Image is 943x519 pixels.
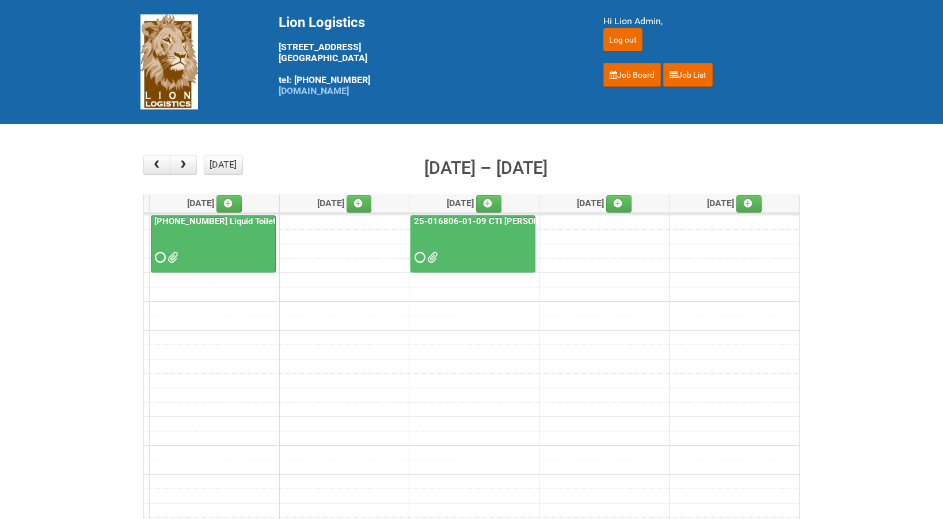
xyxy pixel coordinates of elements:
[476,195,501,213] a: Add an event
[415,253,423,262] span: Requested
[204,155,243,175] button: [DATE]
[187,198,242,209] span: [DATE]
[707,198,762,209] span: [DATE]
[577,198,632,209] span: [DATE]
[140,56,198,67] a: Lion Logistics
[447,198,501,209] span: [DATE]
[412,216,642,226] a: 25-016806-01-09 CTI [PERSON_NAME] Bar Superior HUT
[603,63,661,87] a: Job Board
[424,155,547,181] h2: [DATE] – [DATE]
[279,85,349,96] a: [DOMAIN_NAME]
[140,14,198,109] img: Lion Logistics
[410,215,535,273] a: 25-016806-01-09 CTI [PERSON_NAME] Bar Superior HUT
[216,195,242,213] a: Add an event
[427,253,435,262] span: LPF - 25-016806-01-09 CTI Dove CM Bar Superior HUT.xlsx Dove CM Usage Instructions.pdf MDN - 25-0...
[279,14,365,31] span: Lion Logistics
[155,253,163,262] span: Requested
[168,253,176,262] span: Labels Mailing 2 24-096164-01-08 Toilet Bowl Cleaner.xlsx MOR_Mailing 2 24-096164-01-08.xlsm LPF ...
[151,215,276,273] a: [PHONE_NUMBER] Liquid Toilet Bowl Cleaner - Mailing 2
[152,216,375,226] a: [PHONE_NUMBER] Liquid Toilet Bowl Cleaner - Mailing 2
[317,198,372,209] span: [DATE]
[663,63,713,87] a: Job List
[603,28,642,51] input: Log out
[279,14,575,96] div: [STREET_ADDRESS] [GEOGRAPHIC_DATA] tel: [PHONE_NUMBER]
[736,195,762,213] a: Add an event
[603,14,803,28] div: Hi Lion Admin,
[347,195,372,213] a: Add an event
[606,195,632,213] a: Add an event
